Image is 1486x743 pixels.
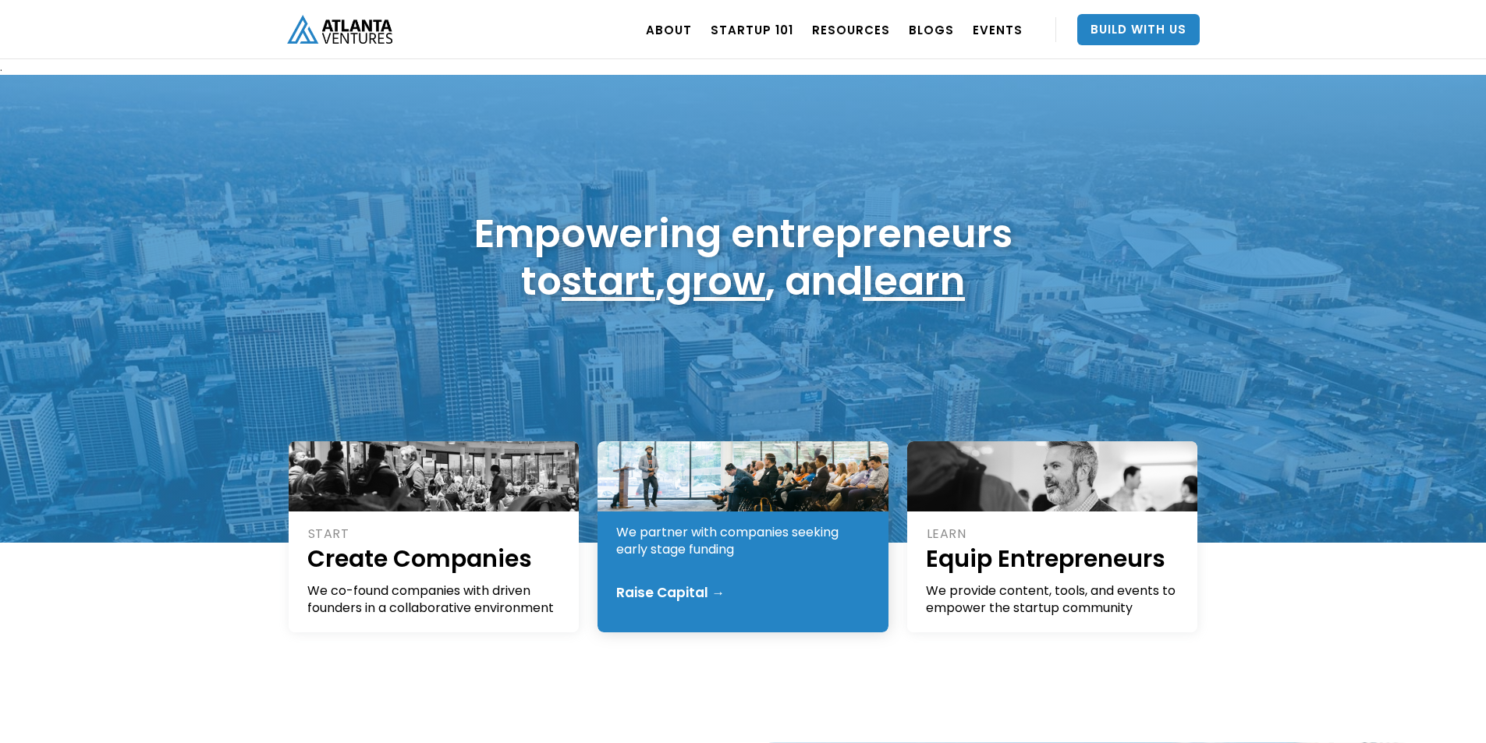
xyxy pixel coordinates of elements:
[308,525,562,543] div: START
[646,8,692,51] a: ABOUT
[307,617,456,632] div: Create a Company →
[598,441,888,632] a: GROWFund FoundersWe partner with companies seeking early stage fundingRaise Capital →
[711,8,793,51] a: Startup 101
[307,543,562,575] h1: Create Companies
[616,585,725,600] div: Raise Capital →
[926,582,1181,617] div: We provide content, tools, and events to empower the startup community
[1077,14,1200,45] a: Build With Us
[307,582,562,617] div: We co-found companies with driven founders in a collaborative environment
[665,253,765,309] a: grow
[812,8,890,51] a: RESOURCES
[927,525,1181,543] div: LEARN
[926,628,1094,644] div: Access our Resources →
[973,8,1023,51] a: EVENTS
[474,210,1013,305] h1: Empowering entrepreneurs to , , and
[863,253,965,309] a: learn
[926,543,1181,575] h1: Equip Entrepreneurs
[616,484,871,516] h1: Fund Founders
[907,441,1198,632] a: LEARNEquip EntrepreneursWe provide content, tools, and events to empower the startup community
[562,253,655,309] a: start
[909,8,954,51] a: BLOGS
[616,524,871,558] div: We partner with companies seeking early stage funding
[289,441,580,632] a: STARTCreate CompaniesWe co-found companies with driven founders in a collaborative environment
